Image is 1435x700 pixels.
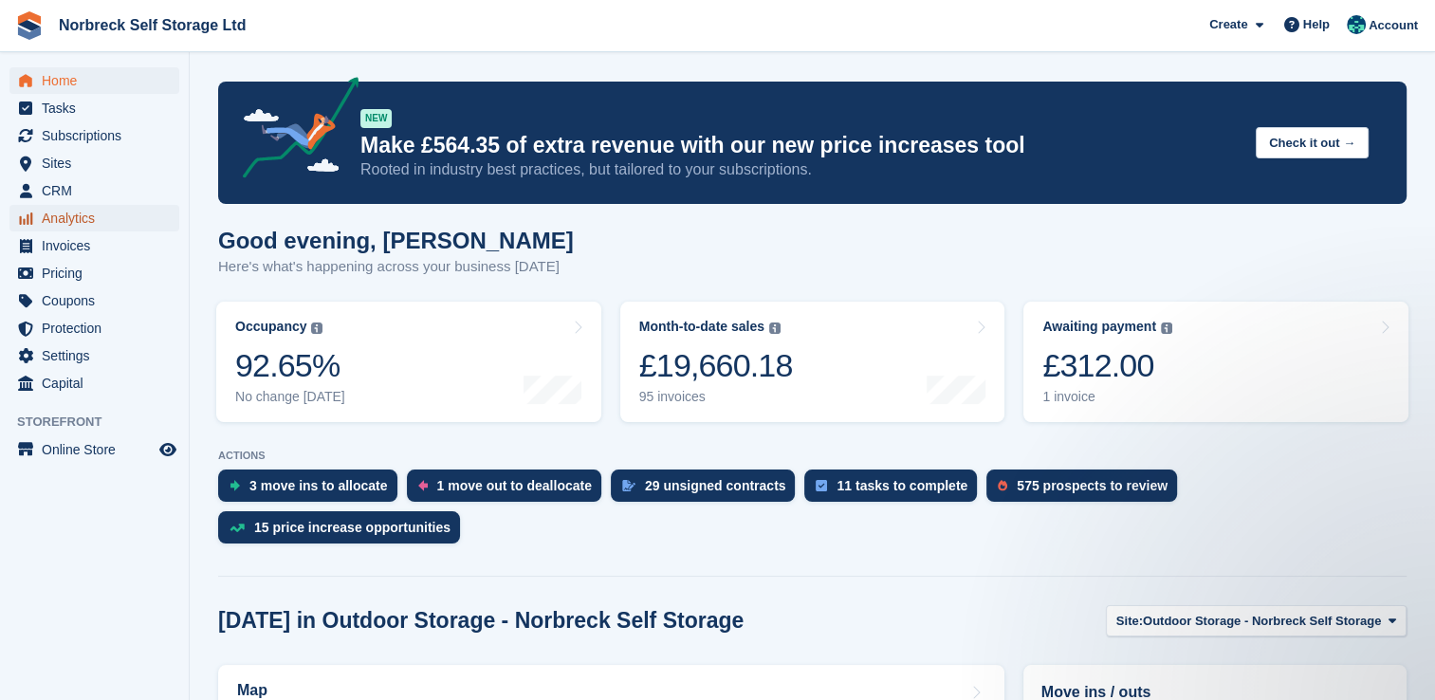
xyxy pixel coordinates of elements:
a: 11 tasks to complete [804,470,986,511]
span: Subscriptions [42,122,156,149]
span: Help [1303,15,1330,34]
div: Month-to-date sales [639,319,764,335]
img: icon-info-grey-7440780725fd019a000dd9b08b2336e03edf1995a4989e88bcd33f0948082b44.svg [1161,322,1172,334]
div: No change [DATE] [235,389,345,405]
div: 92.65% [235,346,345,385]
img: move_ins_to_allocate_icon-fdf77a2bb77ea45bf5b3d319d69a93e2d87916cf1d5bf7949dd705db3b84f3ca.svg [230,480,240,491]
span: Site: [1116,612,1143,631]
a: menu [9,232,179,259]
h2: Map [237,682,267,699]
div: £312.00 [1042,346,1172,385]
span: Home [42,67,156,94]
div: 95 invoices [639,389,793,405]
img: icon-info-grey-7440780725fd019a000dd9b08b2336e03edf1995a4989e88bcd33f0948082b44.svg [769,322,781,334]
span: Invoices [42,232,156,259]
a: 575 prospects to review [986,470,1187,511]
a: menu [9,150,179,176]
a: menu [9,95,179,121]
div: 1 invoice [1042,389,1172,405]
h2: [DATE] in Outdoor Storage - Norbreck Self Storage [218,608,744,634]
img: Sally King [1347,15,1366,34]
span: Tasks [42,95,156,121]
a: menu [9,122,179,149]
div: 15 price increase opportunities [254,520,451,535]
span: Pricing [42,260,156,286]
a: 3 move ins to allocate [218,470,407,511]
img: task-75834270c22a3079a89374b754ae025e5fb1db73e45f91037f5363f120a921f8.svg [816,480,827,491]
div: 575 prospects to review [1017,478,1168,493]
img: move_outs_to_deallocate_icon-f764333ba52eb49d3ac5e1228854f67142a1ed5810a6f6cc68b1a99e826820c5.svg [418,480,428,491]
p: ACTIONS [218,450,1407,462]
div: Occupancy [235,319,306,335]
a: menu [9,287,179,314]
img: price_increase_opportunities-93ffe204e8149a01c8c9dc8f82e8f89637d9d84a8eef4429ea346261dce0b2c0.svg [230,524,245,532]
span: Storefront [17,413,189,432]
span: Online Store [42,436,156,463]
a: menu [9,177,179,204]
span: CRM [42,177,156,204]
img: contract_signature_icon-13c848040528278c33f63329250d36e43548de30e8caae1d1a13099fd9432cc5.svg [622,480,635,491]
a: 1 move out to deallocate [407,470,611,511]
a: Preview store [156,438,179,461]
span: Create [1209,15,1247,34]
a: Occupancy 92.65% No change [DATE] [216,302,601,422]
button: Site: Outdoor Storage - Norbreck Self Storage [1106,605,1407,636]
div: 11 tasks to complete [837,478,967,493]
a: menu [9,342,179,369]
div: £19,660.18 [639,346,793,385]
span: Analytics [42,205,156,231]
a: Norbreck Self Storage Ltd [51,9,253,41]
span: Capital [42,370,156,396]
span: Outdoor Storage - Norbreck Self Storage [1143,612,1381,631]
span: Settings [42,342,156,369]
div: 3 move ins to allocate [249,478,388,493]
div: 29 unsigned contracts [645,478,786,493]
a: 29 unsigned contracts [611,470,805,511]
img: price-adjustments-announcement-icon-8257ccfd72463d97f412b2fc003d46551f7dbcb40ab6d574587a9cd5c0d94... [227,77,359,185]
a: Month-to-date sales £19,660.18 95 invoices [620,302,1005,422]
span: Sites [42,150,156,176]
a: 15 price increase opportunities [218,511,469,553]
p: Make £564.35 of extra revenue with our new price increases tool [360,132,1241,159]
a: menu [9,67,179,94]
a: menu [9,370,179,396]
a: Awaiting payment £312.00 1 invoice [1023,302,1408,422]
h1: Good evening, [PERSON_NAME] [218,228,574,253]
p: Rooted in industry best practices, but tailored to your subscriptions. [360,159,1241,180]
img: stora-icon-8386f47178a22dfd0bd8f6a31ec36ba5ce8667c1dd55bd0f319d3a0aa187defe.svg [15,11,44,40]
div: 1 move out to deallocate [437,478,592,493]
a: menu [9,205,179,231]
div: NEW [360,109,392,128]
img: prospect-51fa495bee0391a8d652442698ab0144808aea92771e9ea1ae160a38d050c398.svg [998,480,1007,491]
span: Protection [42,315,156,341]
a: menu [9,315,179,341]
span: Coupons [42,287,156,314]
span: Account [1369,16,1418,35]
div: Awaiting payment [1042,319,1156,335]
p: Here's what's happening across your business [DATE] [218,256,574,278]
button: Check it out → [1256,127,1369,158]
a: menu [9,436,179,463]
a: menu [9,260,179,286]
img: icon-info-grey-7440780725fd019a000dd9b08b2336e03edf1995a4989e88bcd33f0948082b44.svg [311,322,322,334]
